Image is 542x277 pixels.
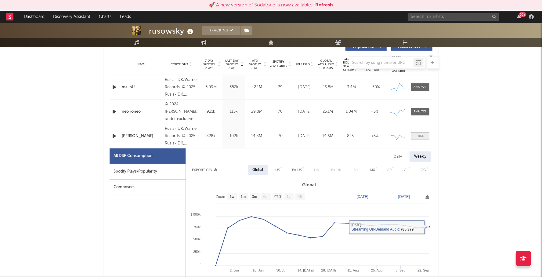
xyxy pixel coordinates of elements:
[341,133,362,139] div: 825k
[247,84,267,90] div: 42.1M
[193,237,201,241] text: 500k
[202,26,240,35] button: Tracking
[122,133,162,139] a: [PERSON_NAME]
[408,13,499,21] input: Search for artists
[371,268,382,272] text: 25. Aug
[270,109,291,115] div: 70
[95,11,116,23] a: Charts
[186,181,432,189] h3: Global
[365,84,385,90] div: ~ 50 %
[110,164,186,180] div: Spotify Plays/Popularity
[388,195,392,199] text: →
[252,166,263,174] div: Global
[276,268,287,272] text: 30. Jun
[287,195,291,199] text: 1y
[193,250,201,253] text: 250k
[224,84,244,90] div: 382k
[149,26,195,36] div: rusowsky
[201,109,221,115] div: 921k
[209,2,313,9] div: 🚀 A new version of Sodatone is now available.
[388,55,406,74] div: Global Streaming Trend (Last 60D)
[122,109,162,115] a: neo roneo
[241,195,246,199] text: 1m
[224,133,244,139] div: 102k
[230,268,239,272] text: 2. Jun
[370,166,375,174] div: MX
[230,195,235,199] text: 1w
[519,12,526,17] div: 99 +
[321,268,338,272] text: 28. [DATE]
[357,195,368,199] text: [DATE]
[201,133,221,139] div: 828k
[298,268,314,272] text: 14. [DATE]
[365,109,385,115] div: <5%
[270,84,291,90] div: 79
[298,195,302,199] text: All
[49,11,95,23] a: Discovery Assistant
[216,195,225,199] text: Zoom
[421,166,426,174] div: CO
[294,133,315,139] div: [DATE]
[318,133,338,139] div: 14.6M
[398,195,410,199] text: [DATE]
[224,109,244,115] div: 115k
[190,213,201,216] text: 1 000k
[165,101,198,123] div: © 2024 [PERSON_NAME], under exclusive license to Rusia-IDK, S.L./Warner Records Inc.
[410,151,431,162] div: Weekly
[517,14,521,19] button: 99+
[387,166,392,174] div: AR
[193,225,201,229] text: 750k
[341,109,362,115] div: 1.04M
[247,133,267,139] div: 14.8M
[396,268,406,272] text: 8. Sep
[274,195,281,199] text: YTD
[316,2,333,9] button: Refresh
[192,168,217,172] button: Export CSV
[294,84,315,90] div: [DATE]
[341,84,362,90] div: 3.4M
[294,109,315,115] div: [DATE]
[20,11,49,23] a: Dashboard
[347,268,359,272] text: 11. Aug
[252,195,257,199] text: 3m
[110,180,186,195] div: Composers
[389,151,406,162] div: Daily
[275,166,280,174] div: US
[247,109,267,115] div: 29.8M
[270,133,291,139] div: 70
[165,125,198,147] div: Rusia-IDK/Warner Records, © 2025 Rusia-IDK, S.L./Warner Records Inc., under exclusive license fro...
[404,166,408,174] div: CL
[165,76,198,98] div: Rusia-IDK/Warner Records, © 2025 Rusia-IDK, S.L./Warner Records Inc., under exclusive license fro...
[253,268,264,272] text: 16. Jun
[110,148,186,164] div: All DSP Consumption
[116,11,135,23] a: Leads
[201,84,221,90] div: 3.09M
[122,84,162,90] a: malibU
[365,133,385,139] div: <5%
[114,152,153,160] div: All DSP Consumption
[318,84,338,90] div: 45.8M
[263,195,269,199] text: 6m
[292,166,302,174] div: Ex-US
[318,109,338,115] div: 23.1M
[349,60,414,65] input: Search by song name or URL
[199,262,201,266] text: 0
[417,268,429,272] text: 22. Sep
